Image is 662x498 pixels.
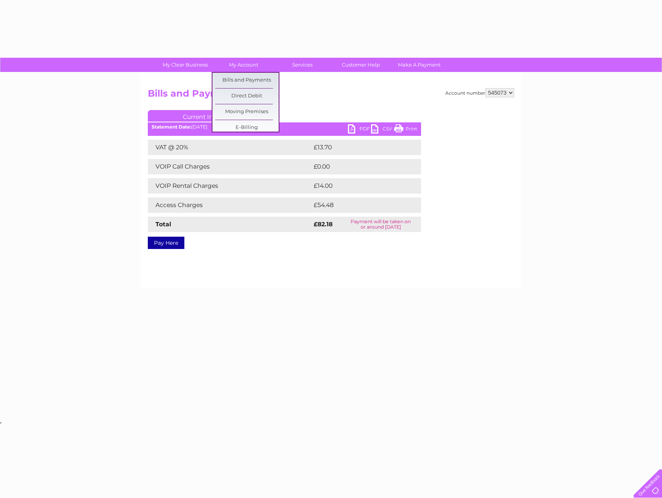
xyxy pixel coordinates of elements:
[215,89,279,104] a: Direct Debit
[312,178,405,194] td: £14.00
[148,140,312,155] td: VAT @ 20%
[348,124,371,135] a: PDF
[215,73,279,88] a: Bills and Payments
[154,58,217,72] a: My Clear Business
[148,124,421,130] div: [DATE]
[371,124,394,135] a: CSV
[148,88,514,103] h2: Bills and Payments
[155,221,171,228] strong: Total
[148,237,184,249] a: Pay Here
[215,104,279,120] a: Moving Premises
[152,124,191,130] b: Statement Date:
[271,58,334,72] a: Services
[314,221,333,228] strong: £82.18
[312,159,403,174] td: £0.00
[212,58,276,72] a: My Account
[340,217,421,232] td: Payment will be taken on or around [DATE]
[148,197,312,213] td: Access Charges
[148,159,312,174] td: VOIP Call Charges
[445,88,514,97] div: Account number
[388,58,451,72] a: Make A Payment
[148,178,312,194] td: VOIP Rental Charges
[312,197,406,213] td: £54.48
[329,58,393,72] a: Customer Help
[312,140,405,155] td: £13.70
[215,120,279,135] a: E-Billing
[394,124,417,135] a: Print
[148,110,263,122] a: Current Invoice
